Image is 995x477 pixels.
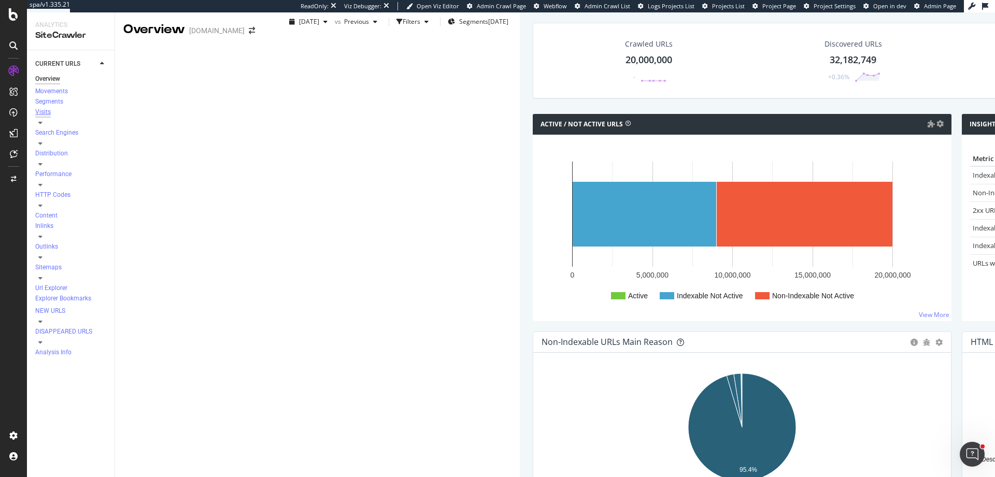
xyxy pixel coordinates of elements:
[648,2,694,10] span: Logs Projects List
[874,271,911,279] text: 20,000,000
[35,97,107,107] a: Segments
[35,307,65,315] div: NEW URLS
[344,2,381,10] div: Viz Debugger:
[636,271,669,279] text: 5,000,000
[35,263,62,272] div: Sitemaps
[35,327,107,337] a: DISAPPEARED URLS
[249,27,255,34] div: arrow-right-arrow-left
[911,339,918,346] div: circle-info
[35,169,107,180] a: Performance
[417,2,459,10] span: Open Viz Editor
[35,107,107,118] a: Visits
[924,2,956,10] span: Admin Page
[35,59,97,69] a: CURRENT URLS
[35,149,107,159] a: Distribution
[341,17,385,26] button: Previous
[488,17,508,26] div: [DATE]
[467,2,526,10] a: Admin Crawl Page
[35,348,107,358] a: Analysis Info
[830,53,876,67] div: 32,182,749
[585,2,630,10] span: Admin Crawl List
[459,17,488,26] span: Segments
[35,59,80,69] div: CURRENT URLS
[35,21,106,30] div: Analytics
[35,222,53,230] div: Inlinks
[825,39,882,49] div: Discovered URLs
[541,119,623,129] h4: Active / Not Active URLs
[677,292,743,300] text: Indexable Not Active
[923,339,930,346] div: bug
[928,120,935,127] i: Admin
[638,2,694,10] a: Logs Projects List
[35,284,67,293] div: Url Explorer
[35,294,91,303] div: Explorer Bookmarks
[35,191,70,199] div: HTTP Codes
[828,73,849,81] div: +0.36%
[873,2,906,10] span: Open in dev
[936,120,944,127] i: Options
[35,283,107,294] a: Url Explorer
[935,339,943,346] div: gear
[335,17,341,26] span: vs
[403,17,420,26] div: Filters
[35,74,60,84] div: Overview
[794,271,831,279] text: 15,000,000
[35,306,107,316] a: NEW URLS
[35,327,92,336] div: DISAPPEARED URLS
[35,211,58,220] div: Content
[804,2,856,10] a: Project Settings
[35,30,106,41] div: SiteCrawler
[575,2,630,10] a: Admin Crawl List
[919,310,949,319] a: View More
[914,2,956,10] a: Admin Page
[772,292,854,300] text: Non-Indexable Not Active
[762,2,796,10] span: Project Page
[702,2,745,10] a: Projects List
[626,53,672,67] div: 20,000,000
[35,348,72,357] div: Analysis Info
[35,221,107,232] a: Inlinks
[712,2,745,10] span: Projects List
[714,271,750,279] text: 10,000,000
[35,190,107,200] a: HTTP Codes
[625,39,673,49] div: Crawled URLs
[814,2,856,10] span: Project Settings
[35,211,107,221] a: Content
[35,86,107,97] a: Movements
[35,97,63,106] div: Segments
[633,73,635,81] div: -
[534,2,567,10] a: Webflow
[571,271,575,279] text: 0
[628,292,648,300] text: Active
[863,2,906,10] a: Open in dev
[35,242,107,252] a: Outlinks
[301,2,329,10] div: ReadOnly:
[35,128,78,137] div: Search Engines
[393,17,436,26] button: Filters
[35,74,107,84] a: Overview
[35,242,58,251] div: Outlinks
[541,151,942,313] svg: A chart.
[406,2,459,10] a: Open Viz Editor
[123,21,185,38] div: Overview
[445,17,511,26] button: Segments[DATE]
[35,108,51,117] div: Visits
[477,2,526,10] span: Admin Crawl Page
[960,442,985,467] iframe: Intercom live chat
[344,17,369,26] span: Previous
[35,149,68,158] div: Distribution
[282,17,335,26] button: [DATE]
[35,170,72,179] div: Performance
[189,25,245,36] div: [DOMAIN_NAME]
[35,87,68,96] div: Movements
[35,294,107,304] a: Explorer Bookmarks
[35,263,107,273] a: Sitemaps
[299,17,319,26] span: 2025 Aug. 3rd
[35,128,107,138] a: Search Engines
[740,466,757,473] text: 95.4%
[752,2,796,10] a: Project Page
[542,337,673,347] div: Non-Indexable URLs Main Reason
[544,2,567,10] span: Webflow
